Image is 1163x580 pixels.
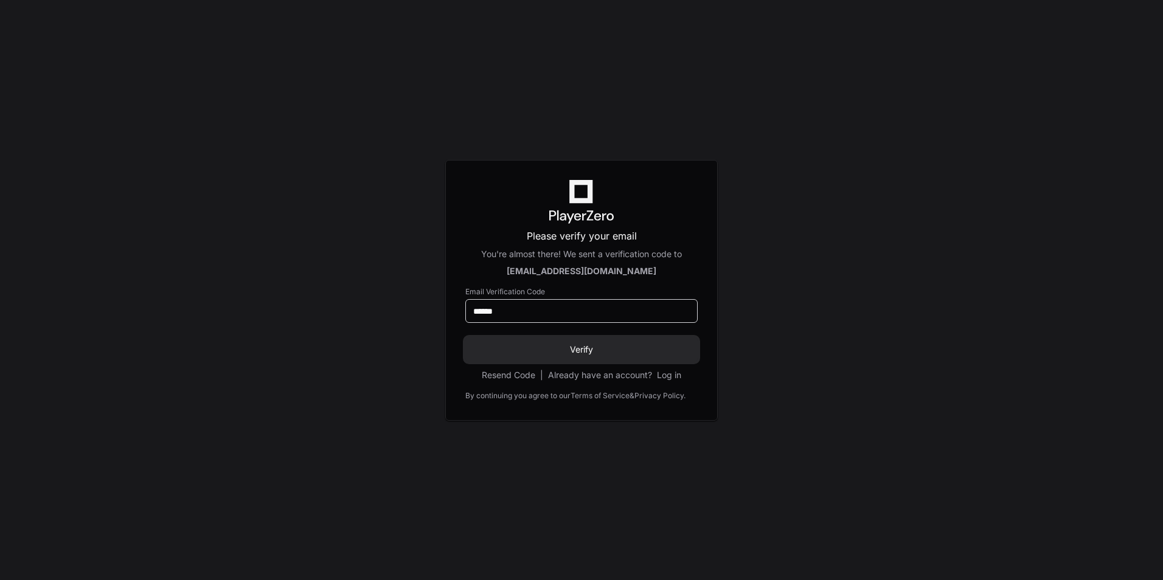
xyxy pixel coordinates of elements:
[540,369,543,381] span: |
[465,229,698,243] p: Please verify your email
[465,287,698,297] label: Email Verification Code
[465,391,571,401] div: By continuing you agree to our
[634,391,686,401] a: Privacy Policy.
[465,344,698,356] span: Verify
[571,391,630,401] a: Terms of Service
[630,391,634,401] div: &
[482,369,535,381] button: Resend Code
[548,369,681,381] div: Already have an account?
[465,337,698,362] button: Verify
[657,369,681,381] button: Log in
[465,265,698,277] div: [EMAIL_ADDRESS][DOMAIN_NAME]
[465,248,698,260] div: You're almost there! We sent a verification code to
